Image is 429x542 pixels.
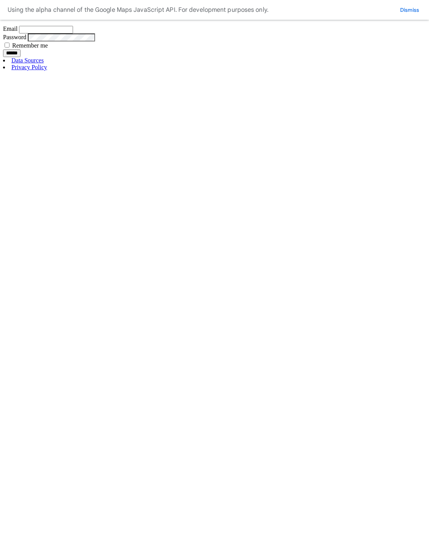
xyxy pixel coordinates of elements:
[12,42,48,49] label: Remember me
[8,5,269,15] div: Using the alpha channel of the Google Maps JavaScript API. For development purposes only.
[398,6,421,14] button: Dismiss
[11,64,47,70] a: Privacy Policy
[3,25,17,32] label: Email
[11,57,44,64] a: Data Sources
[3,34,26,40] label: Password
